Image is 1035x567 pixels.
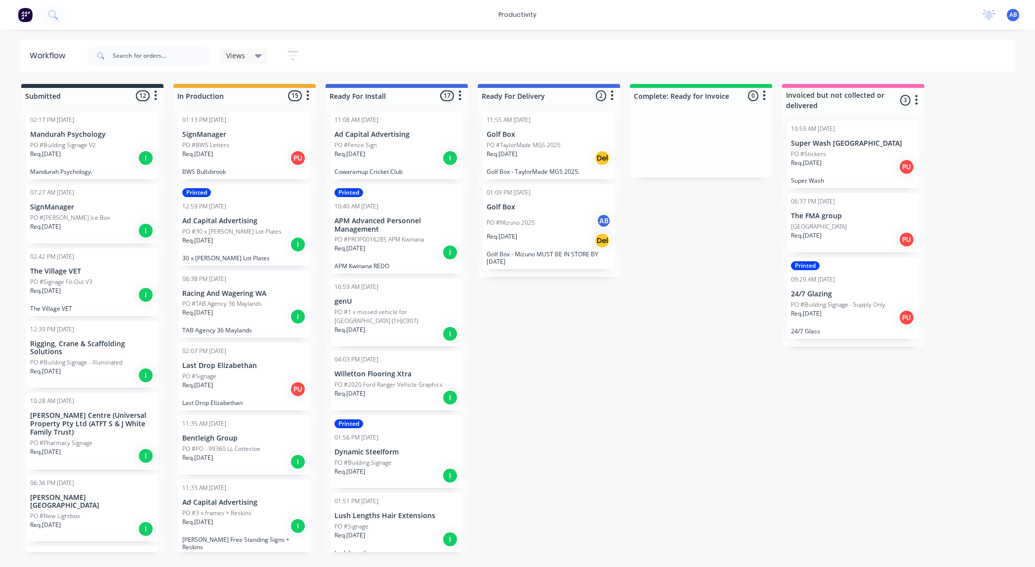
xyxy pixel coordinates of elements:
p: Req. [DATE] [182,236,213,245]
div: 06:37 PM [DATE]The FMA group[GEOGRAPHIC_DATA]Req.[DATE]PU [787,193,919,252]
div: 04:03 PM [DATE]Willetton Flooring XtraPO #2020 Ford Ranger Vehicle GraphicsReq.[DATE]I [331,351,463,410]
span: Views [226,50,245,61]
p: Golf Box [487,203,611,211]
div: AB [596,213,611,228]
p: TAB Agency 36 Maylands [182,326,307,334]
div: 10:59 AM [DATE]Super Wash [GEOGRAPHIC_DATA]PO #StickersReq.[DATE]PUSuper Wash [787,121,919,188]
div: PU [899,232,914,247]
p: PO #1 x missed vehicle for [GEOGRAPHIC_DATA] (1HJC907) [334,308,459,325]
div: 10:28 AM [DATE][PERSON_NAME] Centre (Universal Property Pty Ltd (ATFT S & J White Family Trust)PO... [26,393,159,469]
p: Dynamic Steelform [334,448,459,456]
div: I [442,244,458,260]
div: Printed [791,261,820,270]
div: 01:56 PM [DATE] [334,433,378,442]
div: Printed12:59 PM [DATE]Ad Capital AdvertisingPO #30 x [PERSON_NAME] Lot PlatesReq.[DATE]I30 x [PER... [178,184,311,266]
p: Req. [DATE] [182,381,213,390]
div: 06:38 PM [DATE]Racing And Wagering WAPO #TAB Agency 36 MaylandsReq.[DATE]ITAB Agency 36 Maylands [178,271,311,338]
div: 11:35 AM [DATE] [182,419,226,428]
p: Mandurah Psychology. [30,168,155,175]
p: Req. [DATE] [182,518,213,526]
div: 12:39 PM [DATE] [30,325,74,334]
div: Printed [334,419,363,428]
div: 04:03 PM [DATE] [334,355,378,364]
div: 07:27 AM [DATE] [30,188,74,197]
p: The FMA group [791,212,915,220]
div: I [138,367,154,383]
p: PO #BWS Letters [182,141,229,150]
p: 24/7 Glass [791,327,915,335]
div: PU [290,381,306,397]
p: PO #Signage [334,522,369,531]
div: I [138,448,154,464]
div: 06:38 PM [DATE] [182,275,226,283]
div: 06:37 PM [DATE] [791,197,835,206]
p: PO #Stickers [791,150,826,159]
div: productivity [494,7,541,22]
p: PO #[PERSON_NAME] Ice Box [30,213,110,222]
p: Golf Box - TaylorMade MG5 2025. [487,168,611,175]
div: PU [899,159,914,175]
p: PO #Building Signage - Illuminated [30,358,123,367]
p: SignManager [182,130,307,139]
div: Printed [334,188,363,197]
p: Willetton Flooring Xtra [334,370,459,378]
div: I [290,309,306,324]
p: Req. [DATE] [487,150,517,159]
p: Req. [DATE] [182,308,213,317]
p: Lush Lengths. [334,549,459,557]
p: Golf Box - Mizuno MUST BE IN STORE BY [DATE] [487,250,611,265]
input: Search for orders... [113,46,210,66]
div: 10:59 AM [DATE]genUPO #1 x missed vehicle for [GEOGRAPHIC_DATA] (1HJC907)Req.[DATE]I [331,279,463,346]
div: 06:36 PM [DATE][PERSON_NAME] [GEOGRAPHIC_DATA]PO #New LightboxReq.[DATE]I [26,475,159,542]
p: SignManager [30,203,155,211]
p: genU [334,297,459,306]
div: I [442,531,458,547]
div: 01:09 PM [DATE]Golf BoxPO #Mizuno 2025ABReq.[DATE]DelGolf Box - Mizuno MUST BE IN STORE BY [DATE] [483,184,615,269]
span: AB [1009,10,1017,19]
p: Lush Lengths Hair Extensions [334,512,459,520]
div: 01:13 PM [DATE] [182,116,226,124]
div: 07:27 AM [DATE]SignManagerPO #[PERSON_NAME] Ice BoxReq.[DATE]I [26,184,159,243]
p: PO #Building Signage [334,458,392,467]
p: Req. [DATE] [791,309,822,318]
p: Super Wash [791,177,915,184]
div: I [290,518,306,534]
div: Workflow [30,50,70,62]
p: Golf Box [487,130,611,139]
div: Del [594,233,610,248]
div: Printed09:29 AM [DATE]24/7 GlazingPO #Building Signage - Supply OnlyReq.[DATE]PU24/7 Glass [787,257,919,339]
div: I [290,454,306,470]
p: Cowaramup Cricket Club [334,168,459,175]
div: 02:07 PM [DATE] [182,347,226,356]
p: Req. [DATE] [30,521,61,529]
div: 12:39 PM [DATE]Rigging, Crane & Scaffolding SolutionsPO #Building Signage - IlluminatedReq.[DATE]I [26,321,159,388]
div: 12:59 PM [DATE] [182,202,226,211]
div: 09:29 AM [DATE] [791,275,835,284]
div: 06:36 PM [DATE] [30,479,74,487]
div: 11:08 AM [DATE]Ad Capital AdvertisingPO #Fence SignReq.[DATE]ICowaramup Cricket Club [331,112,463,179]
div: I [138,287,154,303]
div: I [138,521,154,537]
div: 02:17 PM [DATE]Mandurah PsychologyPO #Building Signage V2Req.[DATE]IMandurah Psychology. [26,112,159,179]
p: PO #Building Signage - Supply Only [791,300,885,309]
p: Req. [DATE] [30,222,61,231]
p: Super Wash [GEOGRAPHIC_DATA] [791,139,915,148]
p: [PERSON_NAME] [GEOGRAPHIC_DATA] [30,493,155,510]
p: PO #3 x frames + Reskins [182,509,251,518]
div: PU [899,310,914,325]
p: PO #PO - 99360 LL Cottesloe [182,445,260,453]
div: I [290,237,306,252]
p: 30 x [PERSON_NAME] Lot Plates [182,254,307,262]
p: Racing And Wagering WA [182,289,307,298]
p: 24/7 Glazing [791,290,915,298]
p: PO #Mizuno 2025 [487,218,535,227]
p: Mandurah Psychology [30,130,155,139]
div: Printed [182,188,211,197]
p: Req. [DATE] [791,231,822,240]
p: The Village VET [30,267,155,276]
div: PU [290,150,306,166]
p: Last Drop Elizabethan [182,399,307,406]
p: PO #30 x [PERSON_NAME] Lot Plates [182,227,282,236]
p: PO #New Lightbox [30,512,80,521]
div: 11:08 AM [DATE] [334,116,378,124]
